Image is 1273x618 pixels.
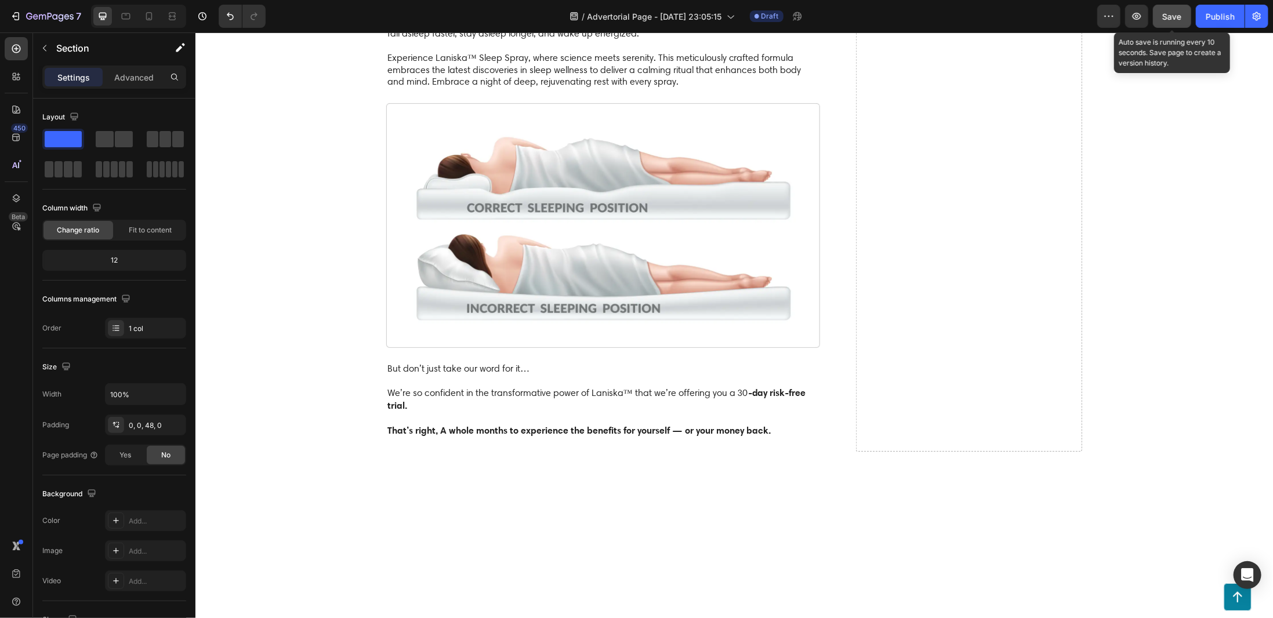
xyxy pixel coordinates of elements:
div: 12 [45,252,184,268]
input: Auto [106,384,186,405]
button: Publish [1196,5,1245,28]
div: Padding [42,420,69,430]
div: 0, 0, 48, 0 [129,420,183,431]
span: Save [1163,12,1182,21]
div: Page padding [42,450,99,460]
div: Column width [42,201,104,216]
div: Beta [9,212,28,221]
div: Add... [129,576,183,587]
div: Image [42,546,63,556]
span: No [161,450,171,460]
button: Save [1153,5,1191,28]
p: Section [56,41,151,55]
div: Publish [1206,10,1235,23]
span: / [582,10,585,23]
span: Draft [761,11,779,21]
iframe: Design area [195,32,1273,618]
div: 450 [11,123,28,133]
div: Open Intercom Messenger [1234,561,1261,589]
div: Layout [42,110,81,125]
p: Settings [57,71,90,83]
div: 1 col [129,323,183,334]
div: Add... [129,546,183,557]
div: Undo/Redo [219,5,266,28]
div: Background [42,486,99,502]
div: Columns management [42,292,133,307]
button: 7 [5,5,86,28]
p: 7 [76,9,81,23]
span: Fit to content [129,225,172,235]
p: Advanced [114,71,154,83]
div: Video [42,576,61,586]
span: Change ratio [57,225,100,235]
div: Size [42,359,73,375]
span: Yes [119,450,131,460]
div: Color [42,515,60,526]
div: Order [42,323,61,333]
div: Width [42,389,61,399]
div: Add... [129,516,183,526]
span: Advertorial Page - [DATE] 23:05:15 [587,10,722,23]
